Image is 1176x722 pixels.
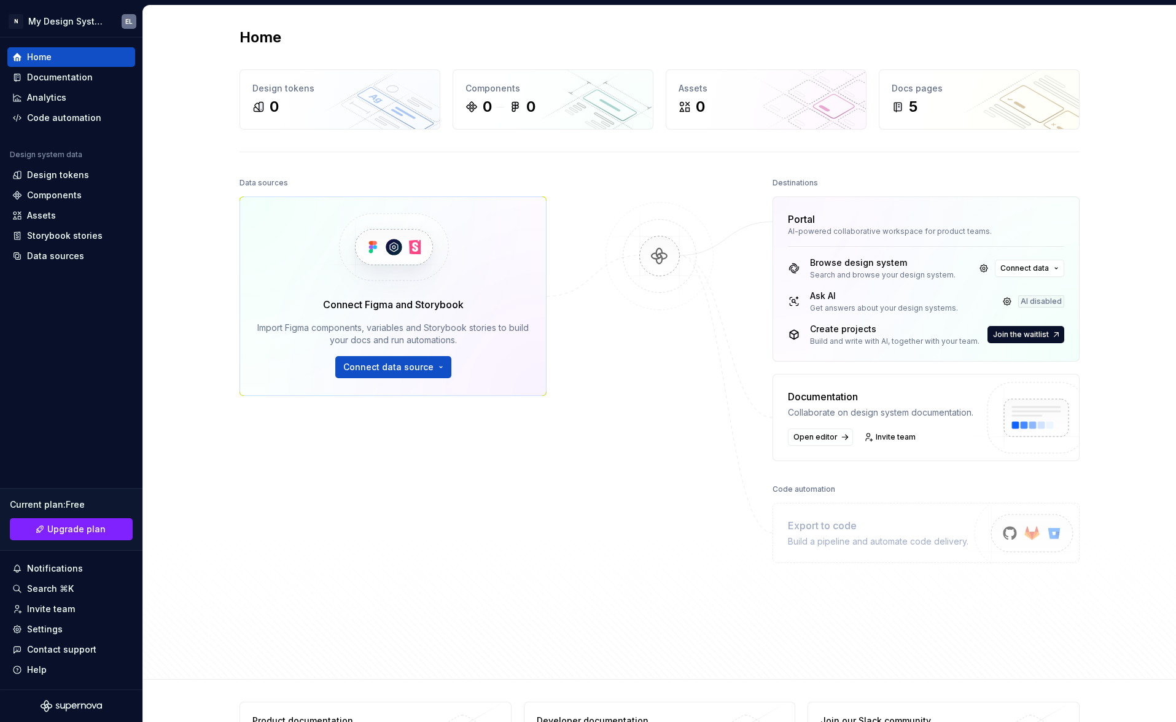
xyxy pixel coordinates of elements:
div: Get answers about your design systems. [810,303,958,313]
div: Create projects [810,323,979,335]
div: Notifications [27,562,83,575]
div: Invite team [27,603,75,615]
a: Components00 [453,69,653,130]
button: Connect data source [335,356,451,378]
button: Join the waitlist [987,326,1064,343]
a: Home [7,47,135,67]
div: Destinations [773,174,818,192]
span: Invite team [876,432,916,442]
span: Connect data source [343,361,434,373]
a: Design tokens0 [239,69,440,130]
div: Portal [788,212,815,227]
div: 0 [270,97,279,117]
button: Notifications [7,559,135,578]
a: Invite team [7,599,135,619]
div: Browse design system [810,257,956,269]
button: Contact support [7,640,135,659]
span: Open editor [793,432,838,442]
div: Ask AI [810,290,958,302]
a: Invite team [860,429,921,446]
div: 5 [909,97,917,117]
a: Storybook stories [7,226,135,246]
div: 0 [696,97,705,117]
div: Analytics [27,91,66,104]
div: Components [465,82,641,95]
div: Contact support [27,643,96,656]
button: Connect data [995,260,1064,277]
div: Design system data [10,150,82,160]
button: Help [7,660,135,680]
span: Upgrade plan [47,523,106,535]
div: Assets [679,82,854,95]
div: Code automation [27,112,101,124]
button: Search ⌘K [7,579,135,599]
div: EL [125,17,133,26]
div: N [9,14,23,29]
div: Build a pipeline and automate code delivery. [788,535,968,548]
div: 0 [483,97,492,117]
a: Components [7,185,135,205]
div: Design tokens [27,169,89,181]
div: Storybook stories [27,230,103,242]
a: Assets0 [666,69,866,130]
span: Connect data [1000,263,1049,273]
button: NMy Design SystemEL [2,8,140,34]
div: Connect Figma and Storybook [323,297,464,312]
div: Current plan : Free [10,499,133,511]
div: Data sources [239,174,288,192]
div: Help [27,664,47,676]
div: Collaborate on design system documentation. [788,406,973,419]
span: Join the waitlist [993,330,1049,340]
div: Export to code [788,518,968,533]
div: AI-powered collaborative workspace for product teams. [788,227,1064,236]
div: Import Figma components, variables and Storybook stories to build your docs and run automations. [257,322,529,346]
div: Docs pages [892,82,1067,95]
a: Open editor [788,429,853,446]
a: Documentation [7,68,135,87]
h2: Home [239,28,281,47]
button: Upgrade plan [10,518,133,540]
a: Settings [7,619,135,639]
div: 0 [526,97,535,117]
div: Build and write with AI, together with your team. [810,336,979,346]
div: AI disabled [1018,295,1064,308]
div: Home [27,51,52,63]
div: Components [27,189,82,201]
div: Documentation [788,389,973,404]
a: Code automation [7,108,135,128]
a: Analytics [7,88,135,107]
div: Design tokens [252,82,427,95]
div: Search ⌘K [27,583,74,595]
a: Assets [7,206,135,225]
div: Settings [27,623,63,635]
div: Assets [27,209,56,222]
div: Documentation [27,71,93,83]
svg: Supernova Logo [41,700,102,712]
div: Code automation [773,481,835,498]
div: My Design System [28,15,107,28]
a: Design tokens [7,165,135,185]
a: Data sources [7,246,135,266]
a: Docs pages5 [879,69,1080,130]
div: Search and browse your design system. [810,270,956,280]
div: Data sources [27,250,84,262]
